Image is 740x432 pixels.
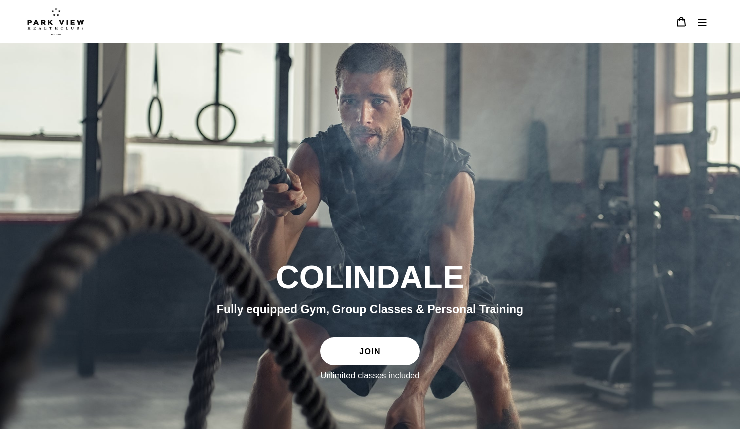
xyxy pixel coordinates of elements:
img: Park view health clubs is a gym near you. [27,7,84,35]
label: Unlimited classes included [320,370,419,381]
button: Menu [692,11,713,32]
h2: COLINDALE [99,258,641,297]
a: JOIN [320,337,419,365]
span: Fully equipped Gym, Group Classes & Personal Training [217,303,523,316]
